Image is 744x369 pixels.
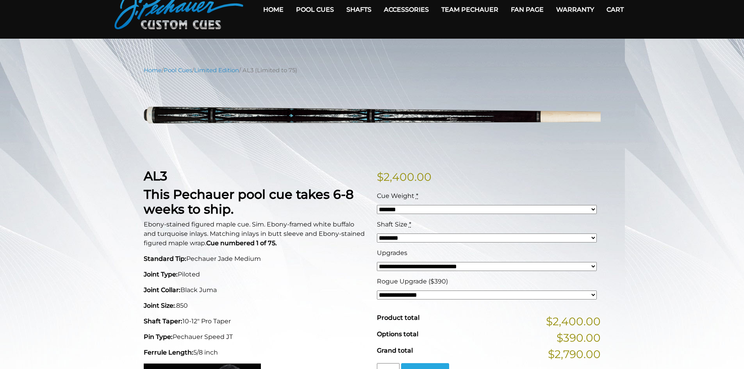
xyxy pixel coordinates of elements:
strong: AL3 [144,168,167,184]
nav: Breadcrumb [144,66,601,75]
p: Piloted [144,270,368,279]
span: Ebony-stained figured maple cue. Sim. Ebony-framed white buffalo and turquoise inlays. Matching i... [144,221,365,247]
a: Limited Edition [194,67,239,74]
a: Pool Cues [164,67,192,74]
span: Cue Weight [377,192,414,200]
span: Upgrades [377,249,407,257]
p: 5/8 inch [144,348,368,357]
p: 10-12" Pro Taper [144,317,368,326]
abbr: required [416,192,418,200]
strong: Joint Type: [144,271,178,278]
strong: This Pechauer pool cue takes 6-8 weeks to ship. [144,187,354,217]
abbr: required [409,221,411,228]
span: $2,400.00 [546,313,601,330]
a: Home [144,67,162,74]
span: $ [377,170,384,184]
strong: Pin Type: [144,333,173,340]
strong: Shaft Taper: [144,317,182,325]
p: Pechauer Speed JT [144,332,368,342]
strong: Joint Size: [144,302,175,309]
p: Black Juma [144,285,368,295]
span: Shaft Size [377,221,407,228]
p: .850 [144,301,368,310]
span: Product total [377,314,419,321]
p: Pechauer Jade Medium [144,254,368,264]
strong: Ferrule Length: [144,349,193,356]
strong: Standard Tip: [144,255,186,262]
strong: Joint Collar: [144,286,180,294]
span: Rogue Upgrade ($390) [377,278,448,285]
span: $2,790.00 [548,346,601,362]
span: Options total [377,330,418,338]
strong: Cue numbered 1 of 75. [206,239,277,247]
span: $390.00 [557,330,601,346]
bdi: 2,400.00 [377,170,432,184]
img: AL3-UPDATED.png [144,80,601,157]
span: Grand total [377,347,413,354]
